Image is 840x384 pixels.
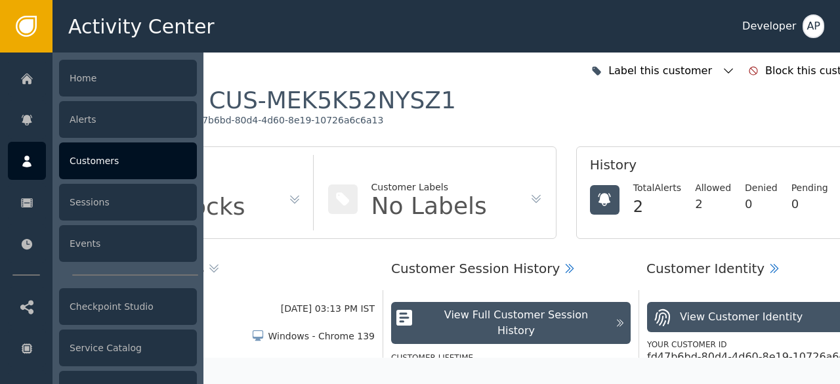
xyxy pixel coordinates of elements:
[8,288,197,326] a: Checkpoint Studio
[187,115,383,127] div: fd47b6bd-80d4-4d60-8e19-10726a6c6a13
[8,183,197,221] a: Sessions
[59,225,197,262] div: Events
[209,85,455,115] div: CUS-MEK5K52NYSZ1
[791,181,828,195] div: Pending
[281,302,375,316] div: [DATE] 03:13 PM IST
[68,12,215,41] span: Activity Center
[59,184,197,221] div: Sessions
[424,307,608,339] div: View Full Customer Session History
[680,309,803,325] div: View Customer Identity
[391,302,631,344] button: View Full Customer Session History
[72,85,456,115] div: Customer :
[791,195,828,213] div: 0
[8,142,197,180] a: Customers
[588,56,738,85] button: Label this customer
[371,181,487,194] div: Customer Labels
[268,330,375,343] div: Windows - Chrome 139
[608,63,715,79] div: Label this customer
[633,195,681,219] div: 2
[59,142,197,179] div: Customers
[695,195,731,213] div: 2
[8,100,197,139] a: Alerts
[8,59,197,97] a: Home
[745,195,778,213] div: 0
[742,18,796,34] div: Developer
[59,60,197,96] div: Home
[371,194,487,218] div: No Labels
[745,181,778,195] div: Denied
[391,259,560,278] div: Customer Session History
[59,330,197,366] div: Service Catalog
[646,259,765,278] div: Customer Identity
[695,181,731,195] div: Allowed
[59,288,197,325] div: Checkpoint Studio
[59,101,197,138] div: Alerts
[803,14,824,38] button: AP
[8,224,197,263] a: Events
[633,181,681,195] div: Total Alerts
[8,329,197,367] a: Service Catalog
[391,353,473,362] label: Customer Lifetime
